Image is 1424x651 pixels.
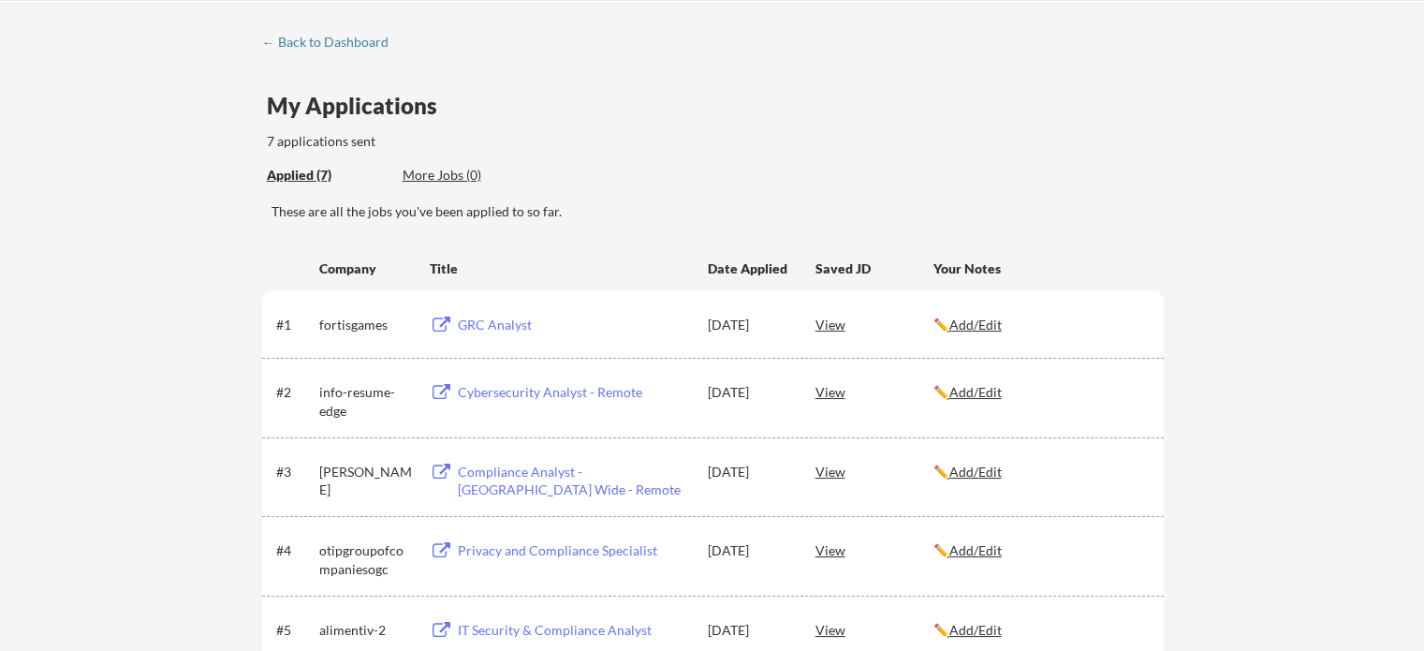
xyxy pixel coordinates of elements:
[319,621,413,640] div: alimentiv-2
[319,463,413,499] div: [PERSON_NAME]
[403,166,540,185] div: More Jobs (0)
[267,95,452,117] div: My Applications
[262,35,403,53] a: ← Back to Dashboard
[267,166,389,185] div: These are all the jobs you've been applied to so far.
[949,622,1002,638] u: Add/Edit
[276,383,313,402] div: #2
[949,464,1002,480] u: Add/Edit
[708,621,790,640] div: [DATE]
[708,541,790,560] div: [DATE]
[319,316,413,334] div: fortisgames
[267,132,629,151] div: 7 applications sent
[949,384,1002,400] u: Add/Edit
[933,259,1147,278] div: Your Notes
[708,383,790,402] div: [DATE]
[933,621,1147,640] div: ✏️
[933,383,1147,402] div: ✏️
[319,259,413,278] div: Company
[272,202,1164,221] div: These are all the jobs you've been applied to so far.
[708,316,790,334] div: [DATE]
[430,259,690,278] div: Title
[267,166,389,185] div: Applied (7)
[458,541,690,560] div: Privacy and Compliance Specialist
[276,463,313,481] div: #3
[276,316,313,334] div: #1
[458,463,690,499] div: Compliance Analyst - [GEOGRAPHIC_DATA] Wide - Remote
[708,463,790,481] div: [DATE]
[949,542,1002,558] u: Add/Edit
[262,36,403,49] div: ← Back to Dashboard
[815,307,933,341] div: View
[276,541,313,560] div: #4
[815,613,933,646] div: View
[815,251,933,285] div: Saved JD
[458,621,690,640] div: IT Security & Compliance Analyst
[815,454,933,488] div: View
[458,316,690,334] div: GRC Analyst
[949,317,1002,333] u: Add/Edit
[708,259,790,278] div: Date Applied
[319,541,413,578] div: otipgroupofcompaniesogc
[933,541,1147,560] div: ✏️
[933,463,1147,481] div: ✏️
[815,375,933,408] div: View
[319,383,413,420] div: info-resume-edge
[403,166,540,185] div: These are job applications we think you'd be a good fit for, but couldn't apply you to automatica...
[815,533,933,567] div: View
[458,383,690,402] div: Cybersecurity Analyst - Remote
[933,316,1147,334] div: ✏️
[276,621,313,640] div: #5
